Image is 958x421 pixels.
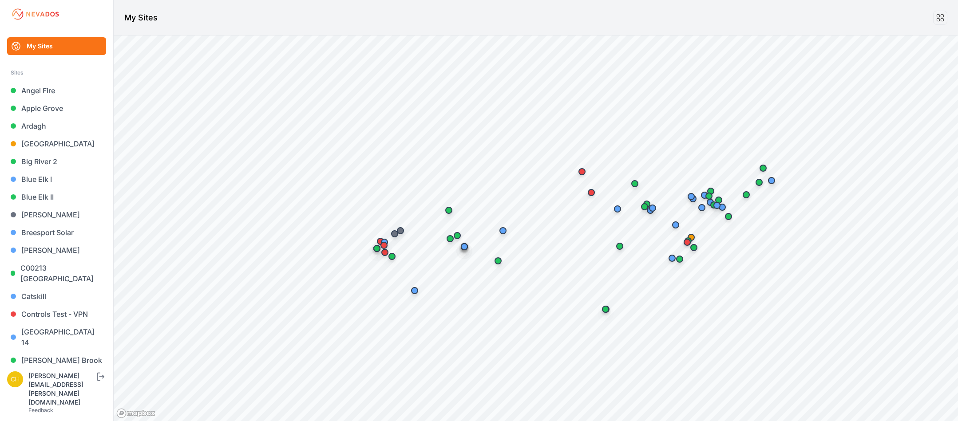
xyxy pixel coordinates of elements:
[663,249,681,267] div: Map marker
[678,233,696,251] div: Map marker
[28,371,95,407] div: [PERSON_NAME][EMAIL_ADDRESS][PERSON_NAME][DOMAIN_NAME]
[754,159,772,177] div: Map marker
[494,222,512,240] div: Map marker
[763,172,780,189] div: Map marker
[489,252,507,270] div: Map marker
[372,232,389,250] div: Map marker
[11,67,103,78] div: Sites
[7,371,23,387] img: chris.young@nevados.solar
[406,282,424,299] div: Map marker
[597,300,614,318] div: Map marker
[667,216,685,234] div: Map marker
[693,199,711,216] div: Map marker
[609,200,626,218] div: Map marker
[441,230,459,248] div: Map marker
[720,208,737,225] div: Map marker
[440,201,458,219] div: Map marker
[368,240,386,257] div: Map marker
[124,12,158,24] h1: My Sites
[7,259,106,287] a: C00213 [GEOGRAPHIC_DATA]
[375,236,393,254] div: Map marker
[636,198,653,216] div: Map marker
[11,7,60,21] img: Nevados
[582,184,600,201] div: Map marker
[682,188,700,205] div: Map marker
[671,250,689,268] div: Map marker
[386,225,404,243] div: Map marker
[682,228,700,246] div: Map marker
[7,188,106,206] a: Blue Elk II
[737,186,755,204] div: Map marker
[7,170,106,188] a: Blue Elk I
[28,407,53,413] a: Feedback
[611,237,629,255] div: Map marker
[573,163,591,181] div: Map marker
[7,117,106,135] a: Ardagh
[710,191,728,209] div: Map marker
[7,351,106,369] a: [PERSON_NAME] Brook
[7,224,106,241] a: Breesport Solar
[7,323,106,351] a: [GEOGRAPHIC_DATA] 14
[7,135,106,153] a: [GEOGRAPHIC_DATA]
[455,238,473,256] div: Map marker
[705,196,723,214] div: Map marker
[679,232,697,250] div: Map marker
[7,287,106,305] a: Catskill
[116,408,155,418] a: Mapbox logo
[750,173,768,191] div: Map marker
[7,206,106,224] a: [PERSON_NAME]
[448,227,466,244] div: Map marker
[7,37,106,55] a: My Sites
[7,82,106,99] a: Angel Fire
[7,305,106,323] a: Controls Test - VPN
[376,233,393,251] div: Map marker
[7,99,106,117] a: Apple Grove
[7,153,106,170] a: Big River 2
[7,241,106,259] a: [PERSON_NAME]
[702,182,720,200] div: Map marker
[644,199,661,217] div: Map marker
[638,195,656,213] div: Map marker
[392,222,409,240] div: Map marker
[114,35,958,421] canvas: Map
[708,197,726,214] div: Map marker
[696,186,713,204] div: Map marker
[700,187,718,205] div: Map marker
[626,175,644,193] div: Map marker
